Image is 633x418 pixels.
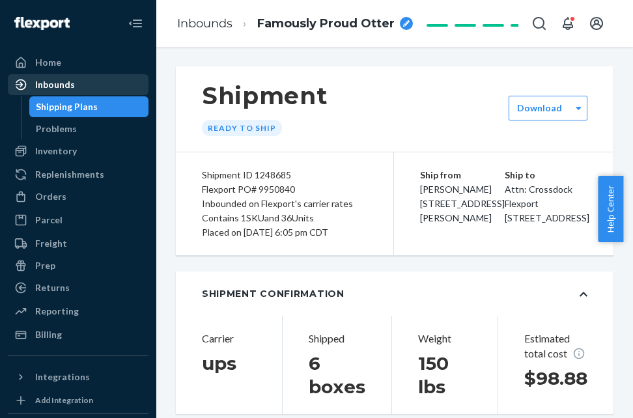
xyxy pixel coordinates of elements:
div: Integrations [35,370,90,383]
div: Add Integration [35,395,93,406]
span: [PERSON_NAME] [STREET_ADDRESS][PERSON_NAME] [420,184,505,223]
h1: 150 lbs [418,352,471,398]
div: Flexport PO# 9950840 [202,182,367,197]
div: Shipment Confirmation [202,287,345,300]
a: Home [8,52,148,73]
div: Ready to ship [202,120,282,136]
p: Carrier [202,331,256,346]
div: Prep [35,259,55,272]
a: Inventory [8,141,148,161]
div: Contains 1 SKU and 36 Units [202,211,367,225]
a: Orders [8,186,148,207]
a: Reporting [8,301,148,322]
div: Parcel [35,214,63,227]
p: Ship to [505,168,589,182]
a: Replenishments [8,164,148,185]
p: Shipped [309,331,365,346]
a: Prep [8,255,148,276]
div: Billing [35,328,62,341]
div: Shipment ID 1248685 [202,168,367,182]
p: Flexport [505,197,589,211]
div: Problems [36,122,77,135]
button: Integrations [8,367,148,387]
a: Freight [8,233,148,254]
ol: breadcrumbs [167,5,423,43]
h1: Shipment [202,82,328,109]
a: Parcel [8,210,148,230]
h1: 6 boxes [309,352,365,398]
a: Problems [29,118,149,139]
p: Attn: Crossdock [505,182,589,197]
img: Flexport logo [14,17,70,30]
div: Reporting [35,305,79,318]
a: Inbounds [8,74,148,95]
p: Weight [418,331,471,346]
div: Inbounded on Flexport's carrier rates [202,197,367,211]
a: Billing [8,324,148,345]
label: Download [517,102,562,115]
span: Famously Proud Otter [257,16,395,33]
button: Open account menu [584,10,610,36]
div: Orders [35,190,66,203]
h1: $98.88 [524,367,587,390]
div: Inventory [35,145,77,158]
div: Inbounds [35,78,75,91]
button: Open Search Box [526,10,552,36]
a: Shipping Plans [29,96,149,117]
div: Home [35,56,61,69]
a: Inbounds [177,16,232,31]
div: Shipping Plans [36,100,98,113]
button: Close Navigation [122,10,148,36]
div: Replenishments [35,168,104,181]
a: Add Integration [8,393,148,408]
div: Placed on [DATE] 6:05 pm CDT [202,225,367,240]
p: Ship from [420,168,505,182]
div: Freight [35,237,67,250]
p: Estimated total cost [524,331,587,361]
h1: ups [202,352,256,375]
button: Help Center [598,176,623,242]
div: Returns [35,281,70,294]
button: Open notifications [555,10,581,36]
span: [STREET_ADDRESS] [505,212,589,223]
a: Returns [8,277,148,298]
